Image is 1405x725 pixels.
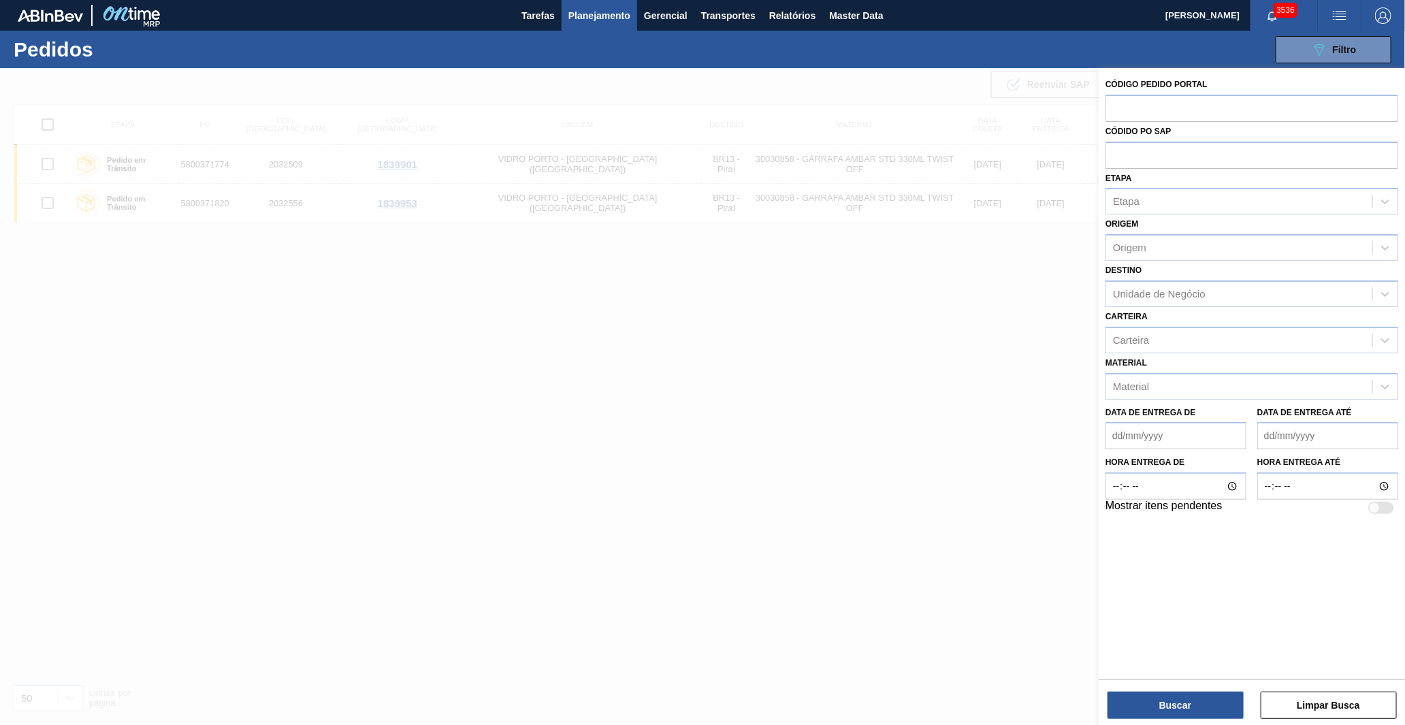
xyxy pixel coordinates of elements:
[1375,7,1391,24] img: Logout
[1257,453,1398,472] label: Hora entrega até
[1105,453,1246,472] label: Hora entrega de
[1105,312,1148,321] label: Carteira
[521,7,555,24] span: Tarefas
[14,42,219,57] h1: Pedidos
[1113,381,1149,392] div: Material
[1257,408,1352,417] label: Data de Entrega até
[701,7,756,24] span: Transportes
[644,7,688,24] span: Gerencial
[1274,3,1297,18] span: 3536
[1105,358,1147,368] label: Material
[1113,196,1140,208] div: Etapa
[568,7,630,24] span: Planejamento
[1333,44,1357,55] span: Filtro
[1113,242,1146,254] div: Origem
[769,7,815,24] span: Relatórios
[18,10,83,22] img: TNhmsLtSVTkK8tSr43FrP2fwEKptu5GPRR3wAAAABJRU5ErkJggg==
[1331,7,1348,24] img: userActions
[1105,500,1223,516] label: Mostrar itens pendentes
[1105,80,1208,89] label: Código Pedido Portal
[1257,422,1398,449] input: dd/mm/yyyy
[1113,334,1149,346] div: Carteira
[1105,127,1172,136] label: Códido PO SAP
[1276,36,1391,63] button: Filtro
[1105,219,1139,229] label: Origem
[1105,265,1142,275] label: Destino
[829,7,883,24] span: Master Data
[1105,174,1132,183] label: Etapa
[1250,6,1294,25] button: Notificações
[1105,422,1246,449] input: dd/mm/yyyy
[1113,288,1206,300] div: Unidade de Negócio
[1105,408,1196,417] label: Data de Entrega de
